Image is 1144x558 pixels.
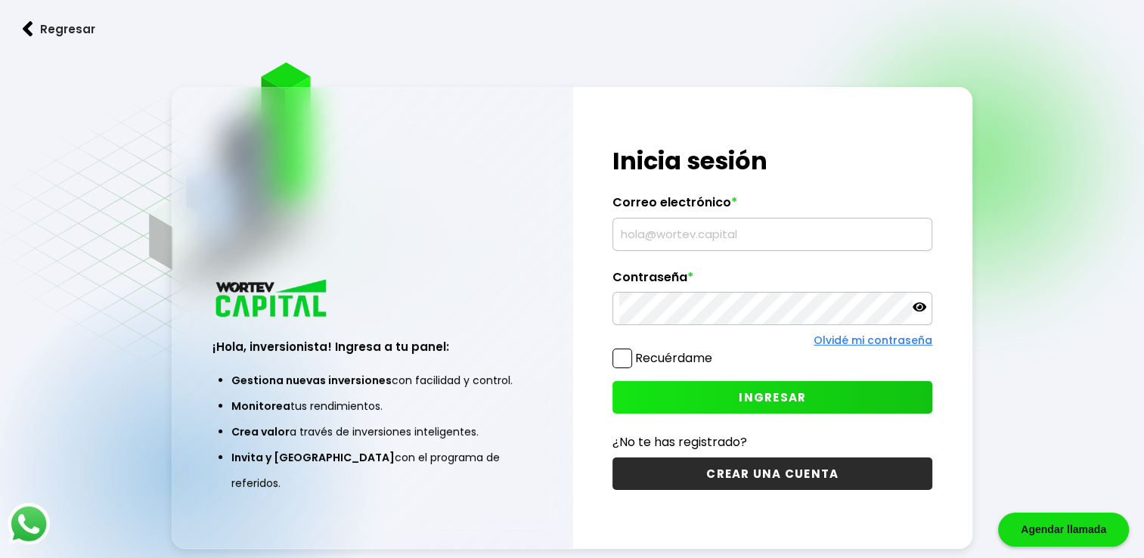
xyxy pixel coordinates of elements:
input: hola@wortev.capital [619,219,925,250]
h3: ¡Hola, inversionista! Ingresa a tu panel: [212,338,532,355]
button: INGRESAR [612,381,932,414]
img: flecha izquierda [23,21,33,37]
span: Invita y [GEOGRAPHIC_DATA] [231,450,395,465]
span: Gestiona nuevas inversiones [231,373,392,388]
li: con facilidad y control. [231,367,513,393]
button: CREAR UNA CUENTA [612,457,932,490]
div: Agendar llamada [998,513,1129,547]
label: Recuérdame [635,349,712,367]
li: tus rendimientos. [231,393,513,419]
span: Monitorea [231,398,290,414]
p: ¿No te has registrado? [612,432,932,451]
a: Olvidé mi contraseña [814,333,932,348]
span: INGRESAR [739,389,806,405]
img: logos_whatsapp-icon.242b2217.svg [8,503,50,545]
a: ¿No te has registrado?CREAR UNA CUENTA [612,432,932,490]
span: Crea valor [231,424,290,439]
label: Contraseña [612,270,932,293]
img: logo_wortev_capital [212,277,332,322]
label: Correo electrónico [612,195,932,218]
h1: Inicia sesión [612,143,932,179]
li: a través de inversiones inteligentes. [231,419,513,445]
li: con el programa de referidos. [231,445,513,496]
